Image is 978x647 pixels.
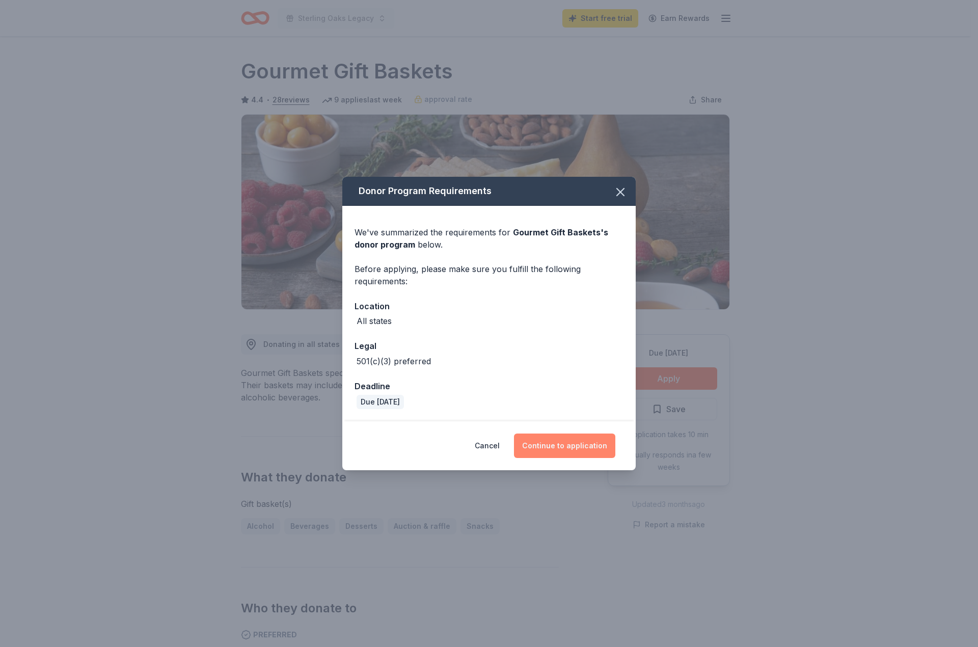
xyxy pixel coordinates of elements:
[342,177,636,206] div: Donor Program Requirements
[355,380,623,393] div: Deadline
[355,263,623,287] div: Before applying, please make sure you fulfill the following requirements:
[355,339,623,353] div: Legal
[355,226,623,251] div: We've summarized the requirements for below.
[355,300,623,313] div: Location
[475,434,500,458] button: Cancel
[357,355,431,367] div: 501(c)(3) preferred
[357,395,404,409] div: Due [DATE]
[357,315,392,327] div: All states
[514,434,615,458] button: Continue to application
